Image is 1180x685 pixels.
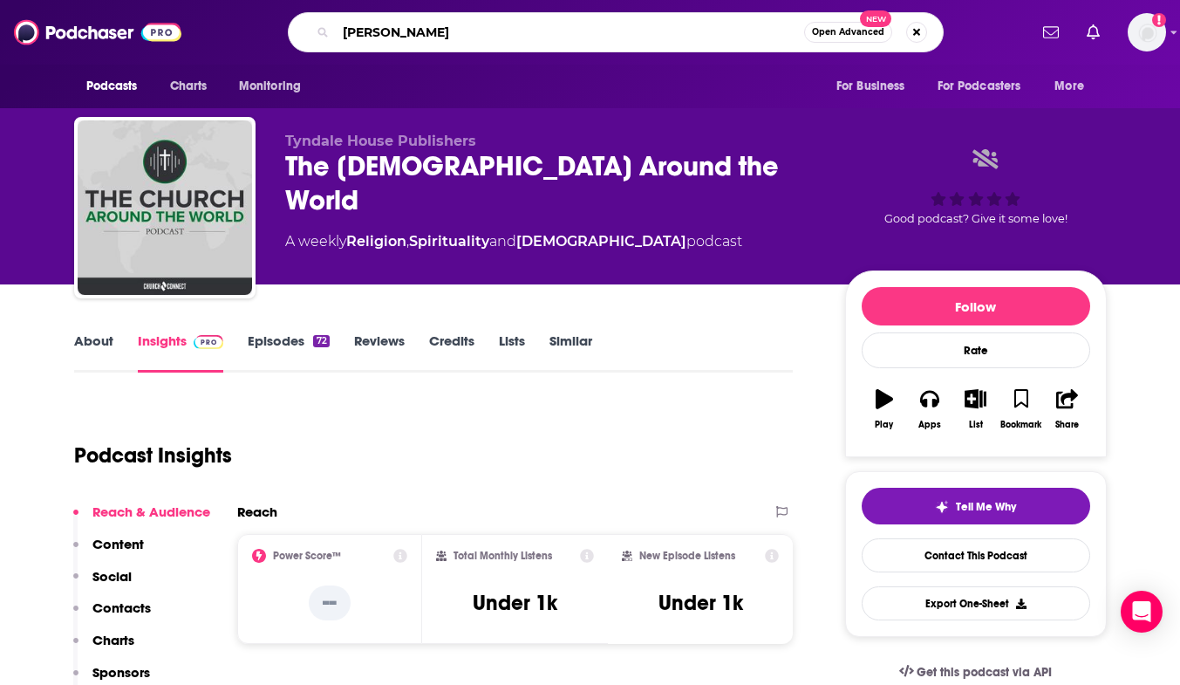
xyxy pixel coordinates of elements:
a: Episodes72 [248,332,329,373]
button: open menu [926,70,1047,103]
span: and [489,233,516,250]
div: A weekly podcast [285,231,742,252]
a: InsightsPodchaser Pro [138,332,224,373]
a: [DEMOGRAPHIC_DATA] [516,233,686,250]
p: Charts [92,632,134,648]
span: Monitoring [239,74,301,99]
h2: New Episode Listens [639,550,735,562]
img: tell me why sparkle [935,500,949,514]
a: Similar [549,332,592,373]
a: Reviews [354,332,405,373]
span: For Podcasters [938,74,1021,99]
p: Sponsors [92,664,150,681]
h2: Total Monthly Listens [454,550,552,562]
p: -- [309,586,351,620]
h2: Power Score™ [273,550,341,562]
span: New [860,10,891,27]
h2: Reach [237,503,277,520]
span: Charts [170,74,208,99]
div: Good podcast? Give it some love! [845,133,1107,241]
div: Share [1055,420,1079,430]
button: Export One-Sheet [862,586,1090,620]
span: Tell Me Why [956,500,1016,514]
input: Search podcasts, credits, & more... [336,18,804,46]
span: For Business [836,74,905,99]
svg: Add a profile image [1152,13,1166,27]
button: Follow [862,287,1090,325]
div: Search podcasts, credits, & more... [288,12,944,52]
h3: Under 1k [473,590,557,616]
span: More [1054,74,1084,99]
button: Apps [907,378,952,441]
button: Open AdvancedNew [804,22,892,43]
button: tell me why sparkleTell Me Why [862,488,1090,524]
span: Good podcast? Give it some love! [884,212,1067,225]
span: Open Advanced [812,28,884,37]
a: Spirituality [409,233,489,250]
button: Reach & Audience [73,503,210,536]
button: Bookmark [999,378,1044,441]
img: User Profile [1128,13,1166,51]
p: Reach & Audience [92,503,210,520]
div: Open Intercom Messenger [1121,591,1163,633]
div: Apps [918,420,941,430]
h1: Podcast Insights [74,442,232,469]
a: Religion [346,233,406,250]
p: Social [92,568,132,585]
span: Get this podcast via API [917,665,1052,680]
a: Lists [499,332,525,373]
span: Podcasts [86,74,138,99]
img: Podchaser - Follow, Share and Rate Podcasts [14,16,181,49]
a: Contact This Podcast [862,538,1090,572]
div: Play [875,420,893,430]
button: open menu [1042,70,1106,103]
button: Play [862,378,907,441]
a: Show notifications dropdown [1080,17,1107,47]
button: Social [73,568,132,600]
div: Rate [862,332,1090,368]
button: Contacts [73,599,151,632]
span: , [406,233,409,250]
button: Charts [73,632,134,664]
h3: Under 1k [658,590,743,616]
span: Logged in as Andrea1206 [1128,13,1166,51]
div: List [969,420,983,430]
p: Content [92,536,144,552]
p: Contacts [92,599,151,616]
button: Content [73,536,144,568]
button: open menu [824,70,927,103]
button: List [952,378,998,441]
img: The Church Around the World [78,120,252,295]
div: 72 [313,335,329,347]
button: Share [1044,378,1089,441]
button: open menu [74,70,160,103]
a: About [74,332,113,373]
span: Tyndale House Publishers [285,133,476,149]
button: Show profile menu [1128,13,1166,51]
a: Show notifications dropdown [1036,17,1066,47]
a: Charts [159,70,218,103]
img: Podchaser Pro [194,335,224,349]
div: Bookmark [1000,420,1041,430]
a: Credits [429,332,474,373]
button: open menu [227,70,324,103]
